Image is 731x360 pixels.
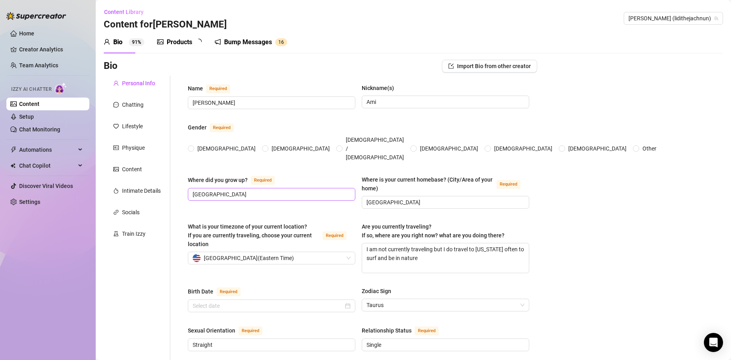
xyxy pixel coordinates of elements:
span: [DEMOGRAPHIC_DATA] [268,144,333,153]
input: Relationship Status [366,340,523,349]
div: Socials [122,208,140,217]
div: Nickname(s) [362,84,394,92]
a: Settings [19,199,40,205]
input: Where is your current homebase? (City/Area of your home) [366,198,523,207]
img: logo-BBDzfeDw.svg [6,12,66,20]
span: Automations [19,143,76,156]
a: Chat Monitoring [19,126,60,133]
span: Required [238,327,262,335]
sup: 91% [129,38,144,46]
span: idcard [113,145,119,151]
div: Birth Date [188,287,213,296]
div: Bump Messages [224,37,272,47]
span: Required [415,327,439,335]
div: Where is your current homebase? (City/Area of your home) [362,175,493,193]
span: 6 [281,39,284,45]
span: Import Bio from other creator [457,63,531,69]
div: Chatting [122,100,144,109]
span: team [714,16,719,21]
span: experiment [113,231,119,237]
span: Are you currently traveling? If so, where are you right now? what are you doing there? [362,223,504,239]
div: Personal Info [122,79,155,88]
label: Zodiac Sign [362,287,397,295]
div: Lifestyle [122,122,143,131]
div: Open Intercom Messenger [704,333,723,352]
span: 1 [278,39,281,45]
label: Relationship Status [362,326,447,335]
span: picture [157,39,164,45]
div: Where did you grow up? [188,176,248,184]
span: [DEMOGRAPHIC_DATA] [491,144,556,153]
input: Sexual Orientation [193,340,349,349]
span: Required [323,231,347,240]
span: Required [217,288,240,296]
span: loading [194,37,203,47]
span: picture [113,166,119,172]
span: Taurus [366,299,524,311]
div: Name [188,84,203,93]
span: Chat Copilot [19,159,76,172]
span: Required [251,176,275,185]
img: Chat Copilot [10,163,16,168]
button: Import Bio from other creator [442,60,537,72]
div: Bio [113,37,122,47]
span: [DEMOGRAPHIC_DATA] [194,144,259,153]
span: user [104,39,110,45]
span: Content Library [104,9,144,15]
a: Discover Viral Videos [19,183,73,189]
span: import [448,63,454,69]
input: Birth Date [193,301,343,310]
img: us [193,254,201,262]
div: Zodiac Sign [362,287,391,295]
a: Setup [19,113,34,120]
span: Izzy AI Chatter [11,86,51,93]
input: Name [193,98,349,107]
span: link [113,209,119,215]
div: Train Izzy [122,229,146,238]
label: Where did you grow up? [188,175,284,185]
span: fire [113,188,119,194]
label: Nickname(s) [362,84,400,92]
h3: Bio [104,60,118,72]
span: [GEOGRAPHIC_DATA] ( Eastern Time ) [204,252,294,264]
div: Gender [188,123,207,132]
h3: Content for [PERSON_NAME] [104,18,227,31]
input: Where did you grow up? [193,190,349,199]
span: thunderbolt [10,147,17,153]
span: [DEMOGRAPHIC_DATA] [417,144,481,153]
div: Intimate Details [122,186,161,195]
textarea: I am not currently traveling but I do travel to [US_STATE] often to surf and be in nature [362,243,529,273]
span: user [113,80,119,86]
button: Content Library [104,6,150,18]
img: AI Chatter [55,82,67,94]
span: Amanda (lidithejachnun) [629,12,718,24]
span: What is your timezone of your current location? If you are currently traveling, choose your curre... [188,223,312,247]
span: Required [210,123,234,132]
a: Home [19,30,34,37]
sup: 16 [275,38,287,46]
label: Birth Date [188,287,249,296]
span: message [113,102,119,108]
a: Content [19,101,39,107]
label: Sexual Orientation [188,326,271,335]
div: Products [167,37,192,47]
label: Name [188,84,239,93]
label: Gender [188,123,242,132]
span: [DEMOGRAPHIC_DATA] / [DEMOGRAPHIC_DATA] [343,135,407,162]
span: Required [497,180,520,189]
input: Nickname(s) [366,98,523,106]
div: Content [122,165,142,174]
span: Required [206,84,230,93]
span: Other [639,144,660,153]
label: Where is your current homebase? (City/Area of your home) [362,175,529,193]
span: heart [113,123,119,129]
div: Sexual Orientation [188,326,235,335]
a: Team Analytics [19,62,58,68]
span: notification [215,39,221,45]
div: Physique [122,143,145,152]
a: Creator Analytics [19,43,83,56]
div: Relationship Status [362,326,412,335]
span: [DEMOGRAPHIC_DATA] [565,144,630,153]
